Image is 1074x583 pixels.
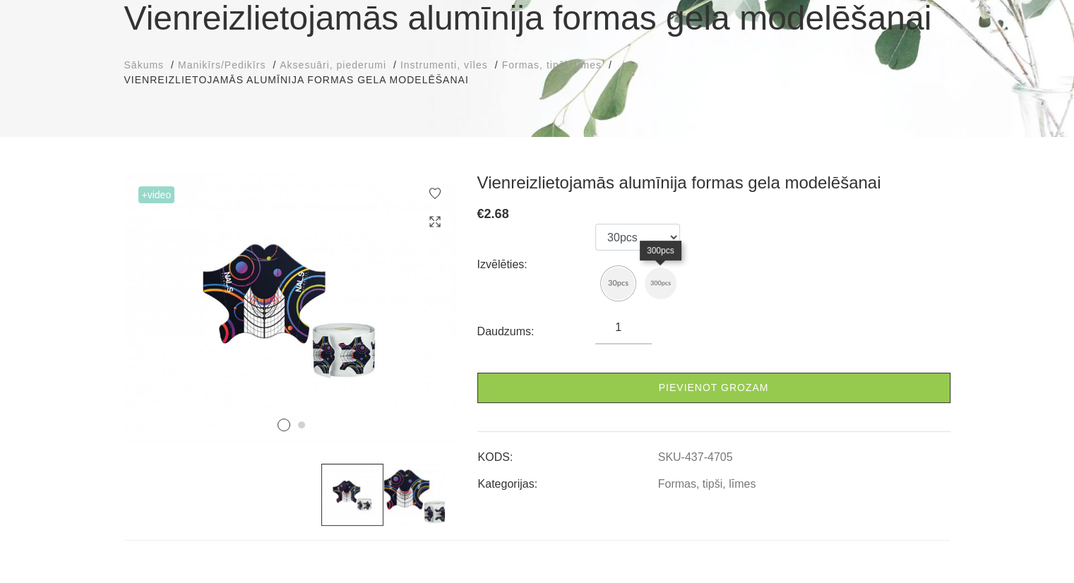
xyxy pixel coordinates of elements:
[298,421,305,428] button: 2 of 2
[400,58,488,73] a: Instrumenti, vīles
[178,58,265,73] a: Manikīrs/Pedikīrs
[124,73,483,88] li: Vienreizlietojamās alumīnija formas gela modelēšanai
[280,58,386,73] a: Aksesuāri, piederumi
[278,419,290,431] button: 1 of 2
[124,59,165,71] span: Sākums
[658,478,756,491] a: Formas, tipši, līmes
[383,464,446,526] img: ...
[477,207,484,221] span: €
[178,59,265,71] span: Manikīrs/Pedikīrs
[477,320,596,343] div: Daudzums:
[502,59,602,71] span: Formas, tipši, līmes
[477,172,950,193] h3: Vienreizlietojamās alumīnija formas gela modelēšanai
[400,59,488,71] span: Instrumenti, vīles
[484,207,509,221] span: 2.68
[124,58,165,73] a: Sākums
[138,186,175,203] span: +Video
[477,439,657,466] td: KODS:
[321,464,383,526] img: ...
[502,58,602,73] a: Formas, tipši, līmes
[477,373,950,403] a: Pievienot grozam
[602,268,634,299] img: Vienreizlietojamās alumīnija formas gela modelēšanai (30pcs)
[658,451,733,464] a: SKU-437-4705
[124,172,456,443] img: ...
[645,268,676,299] img: Vienreizlietojamās alumīnija formas gela modelēšanai (300pcs)
[477,253,596,276] div: Izvēlēties:
[477,466,657,493] td: Kategorijas:
[280,59,386,71] span: Aksesuāri, piederumi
